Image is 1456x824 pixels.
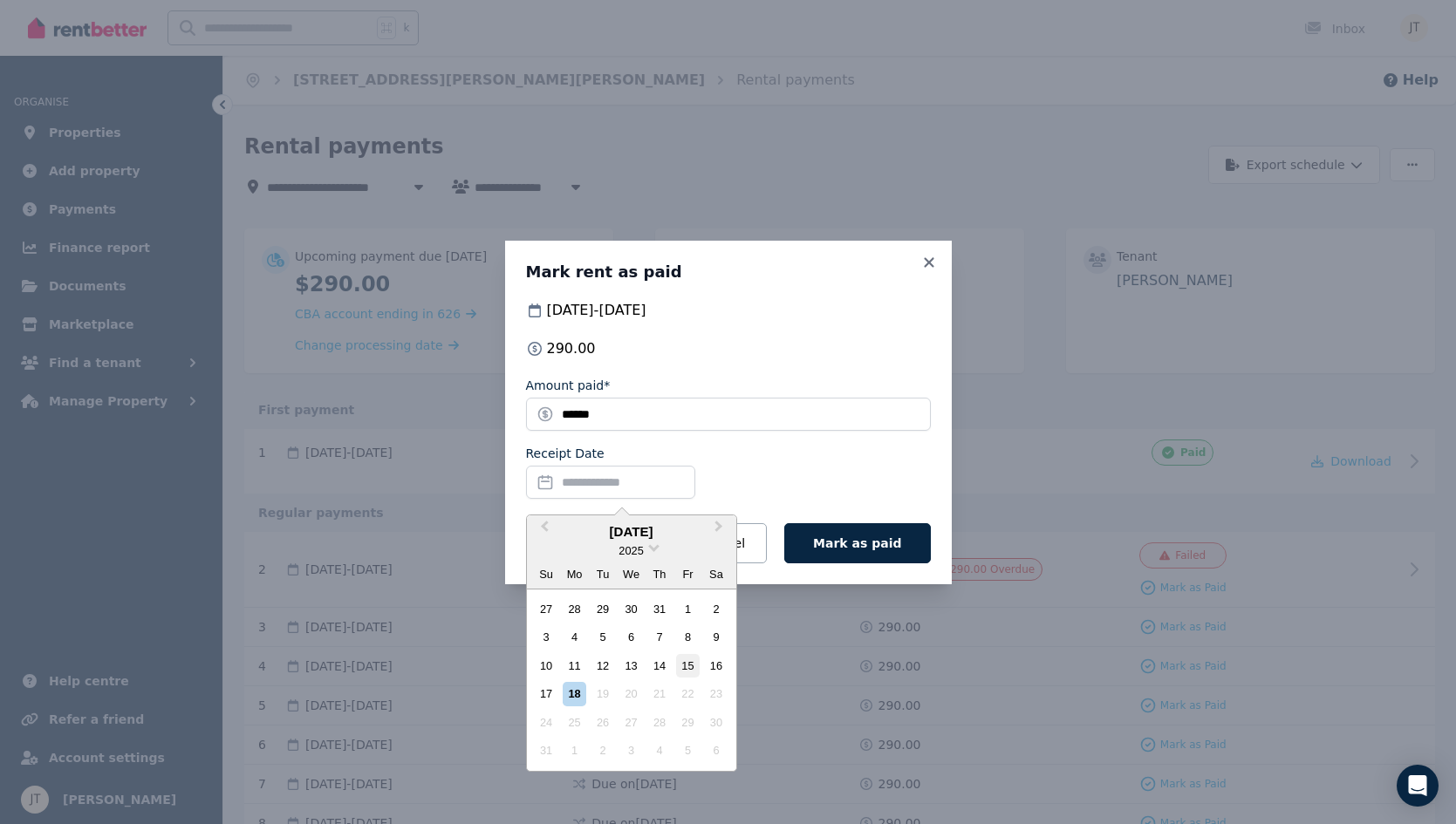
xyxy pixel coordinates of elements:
[591,625,614,649] div: Choose Tuesday, August 5th, 2025
[647,654,671,678] div: Choose Thursday, August 14th, 2025
[1397,765,1439,807] div: Open Intercom Messenger
[647,597,671,621] div: Choose Thursday, July 31st, 2025
[591,711,614,734] div: Not available Tuesday, August 26th, 2025
[563,625,586,649] div: Choose Monday, August 4th, 2025
[813,536,901,550] span: Mark as paid
[535,654,558,678] div: Choose Sunday, August 10th, 2025
[563,739,586,762] div: Not available Monday, September 1st, 2025
[704,625,728,649] div: Choose Saturday, August 9th, 2025
[563,597,586,621] div: Choose Monday, July 28th, 2025
[532,595,730,765] div: month 2025-08
[704,682,728,705] div: Not available Saturday, August 23rd, 2025
[535,597,558,621] div: Choose Sunday, July 27th, 2025
[619,682,643,705] div: Not available Wednesday, August 20th, 2025
[535,562,558,586] div: Su
[704,739,728,762] div: Not available Saturday, September 6th, 2025
[535,739,558,762] div: Not available Sunday, August 31st, 2025
[547,300,646,321] span: [DATE] - [DATE]
[676,597,700,621] div: Choose Friday, August 1st, 2025
[563,682,586,705] div: Choose Monday, August 18th, 2025
[676,739,700,762] div: Not available Friday, September 5th, 2025
[547,338,596,359] span: 290.00
[619,597,643,621] div: Choose Wednesday, July 30th, 2025
[563,711,586,734] div: Not available Monday, August 25th, 2025
[529,517,557,545] button: Previous Month
[707,517,735,545] button: Next Month
[591,562,614,586] div: Tu
[563,562,586,586] div: Mo
[619,654,643,678] div: Choose Wednesday, August 13th, 2025
[527,522,736,542] div: [DATE]
[591,597,614,621] div: Choose Tuesday, July 29th, 2025
[619,711,643,734] div: Not available Wednesday, August 27th, 2025
[704,711,728,734] div: Not available Saturday, August 30th, 2025
[619,739,643,762] div: Not available Wednesday, September 3rd, 2025
[704,654,728,678] div: Choose Saturday, August 16th, 2025
[704,562,728,586] div: Sa
[591,739,614,762] div: Not available Tuesday, September 2nd, 2025
[619,544,643,557] span: 2025
[535,711,558,734] div: Not available Sunday, August 24th, 2025
[563,654,586,678] div: Choose Monday, August 11th, 2025
[526,445,605,462] label: Receipt Date
[676,654,700,678] div: Choose Friday, August 15th, 2025
[676,711,700,734] div: Not available Friday, August 29th, 2025
[676,625,700,649] div: Choose Friday, August 8th, 2025
[647,562,671,586] div: Th
[619,625,643,649] div: Choose Wednesday, August 6th, 2025
[619,562,643,586] div: We
[676,682,700,705] div: Not available Friday, August 22nd, 2025
[526,377,611,394] label: Amount paid*
[526,262,931,283] h3: Mark rent as paid
[647,625,671,649] div: Choose Thursday, August 7th, 2025
[704,597,728,621] div: Choose Saturday, August 2nd, 2025
[535,625,558,649] div: Choose Sunday, August 3rd, 2025
[784,523,930,563] button: Mark as paid
[535,682,558,705] div: Choose Sunday, August 17th, 2025
[647,682,671,705] div: Not available Thursday, August 21st, 2025
[591,654,614,678] div: Choose Tuesday, August 12th, 2025
[676,562,700,586] div: Fr
[647,711,671,734] div: Not available Thursday, August 28th, 2025
[647,739,671,762] div: Not available Thursday, September 4th, 2025
[591,682,614,705] div: Not available Tuesday, August 19th, 2025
